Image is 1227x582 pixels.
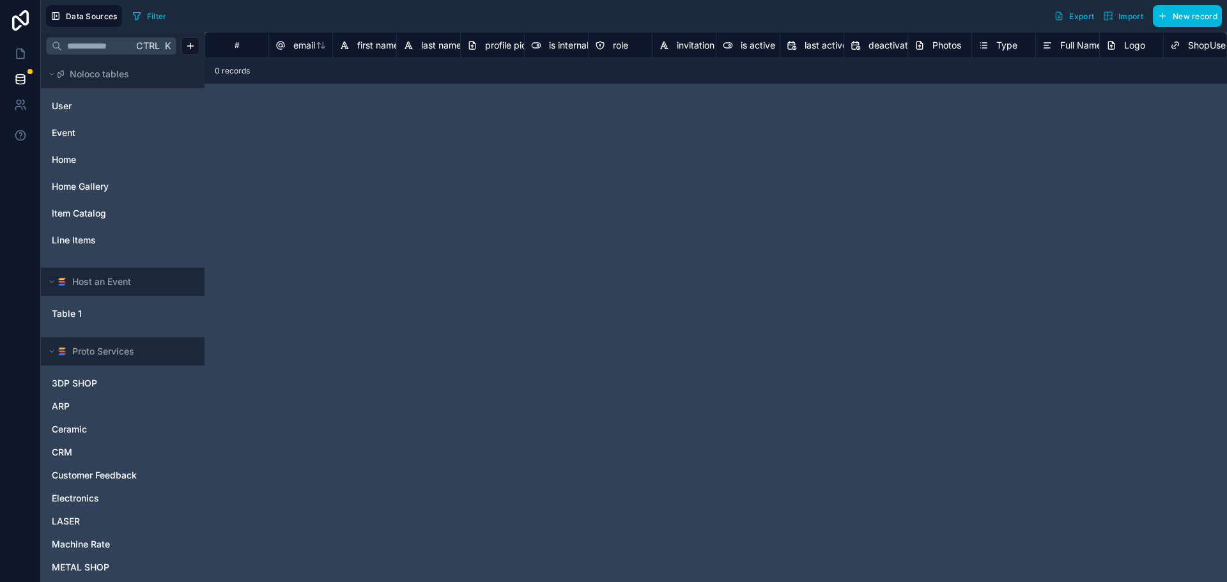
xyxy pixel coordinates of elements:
[357,39,399,52] span: first name
[72,275,131,288] span: Host an Event
[52,234,191,247] a: Line Items
[1118,11,1143,21] span: Import
[52,234,96,247] span: Line Items
[46,465,199,486] div: Customer Feedback
[1148,5,1222,27] a: New record
[613,39,628,52] span: role
[46,273,192,291] button: SmartSuite logoHost an Event
[52,400,191,413] a: ARP
[52,492,191,505] a: Electronics
[677,39,741,52] span: invitation token
[52,100,191,112] a: User
[52,492,99,505] span: Electronics
[127,6,171,26] button: Filter
[52,423,87,436] span: Ceramic
[70,68,129,80] span: Noloco tables
[215,40,259,50] div: #
[46,442,199,463] div: CRM
[46,511,199,532] div: LASER
[46,5,122,27] button: Data Sources
[52,423,191,436] a: Ceramic
[52,126,75,139] span: Event
[52,153,76,166] span: Home
[1060,39,1102,52] span: Full Name
[66,11,118,21] span: Data Sources
[805,39,858,52] span: last active at
[1099,5,1148,27] button: Import
[52,207,191,220] a: Item Catalog
[163,42,172,50] span: K
[52,126,191,139] a: Event
[52,515,191,528] a: LASER
[57,277,67,287] img: SmartSuite logo
[46,557,199,578] div: METAL SHOP
[46,534,199,555] div: Machine Rate
[52,307,191,320] a: Table 1
[46,342,192,360] button: SmartSuite logoProto Services
[932,39,961,52] span: Photos
[46,396,199,417] div: ARP
[52,377,191,390] a: 3DP SHOP
[52,469,191,482] a: Customer Feedback
[46,96,199,116] div: User
[1124,39,1145,52] span: Logo
[46,65,192,83] button: Noloco tables
[549,39,589,52] span: is internal
[421,39,461,52] span: last name
[741,39,775,52] span: is active
[52,207,106,220] span: Item Catalog
[46,230,199,250] div: Line Items
[72,345,134,358] span: Proto Services
[52,561,191,574] a: METAL SHOP
[52,469,137,482] span: Customer Feedback
[52,561,109,574] span: METAL SHOP
[135,38,161,54] span: Ctrl
[46,123,199,143] div: Event
[52,377,97,390] span: 3DP SHOP
[1173,11,1217,21] span: New record
[1069,11,1094,21] span: Export
[52,307,82,320] span: Table 1
[46,419,199,440] div: Ceramic
[46,149,199,170] div: Home
[52,153,191,166] a: Home
[52,400,70,413] span: ARP
[1049,5,1099,27] button: Export
[293,39,315,52] span: email
[46,203,199,224] div: Item Catalog
[52,100,72,112] span: User
[147,11,167,21] span: Filter
[485,39,543,52] span: profile picture
[57,346,67,356] img: SmartSuite logo
[46,488,199,509] div: Electronics
[46,373,199,394] div: 3DP SHOP
[52,538,191,551] a: Machine Rate
[52,180,109,193] span: Home Gallery
[52,446,72,459] span: CRM
[52,446,191,459] a: CRM
[215,66,250,76] span: 0 records
[52,538,110,551] span: Machine Rate
[1153,5,1222,27] button: New record
[46,176,199,197] div: Home Gallery
[52,515,80,528] span: LASER
[52,180,191,193] a: Home Gallery
[868,39,930,52] span: deactivated at
[46,303,199,324] div: Table 1
[996,39,1017,52] span: Type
